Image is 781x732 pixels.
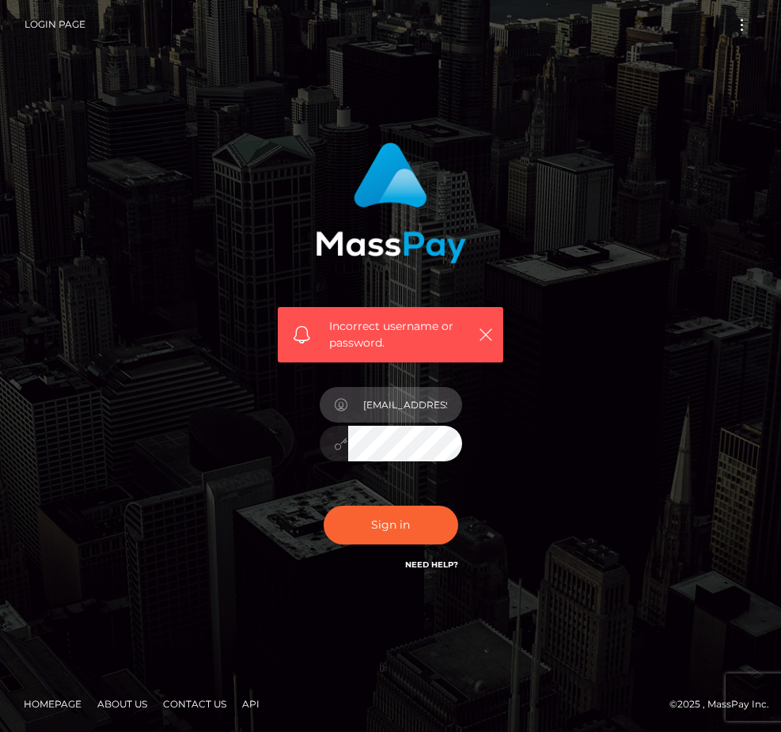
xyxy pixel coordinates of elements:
[236,692,266,716] a: API
[12,696,769,713] div: © 2025 , MassPay Inc.
[316,142,466,264] img: MassPay Login
[405,559,458,570] a: Need Help?
[727,14,756,36] button: Toggle navigation
[348,387,462,423] input: Username...
[91,692,154,716] a: About Us
[324,506,458,544] button: Sign in
[25,8,85,41] a: Login Page
[157,692,233,716] a: Contact Us
[17,692,88,716] a: Homepage
[329,318,470,351] span: Incorrect username or password.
